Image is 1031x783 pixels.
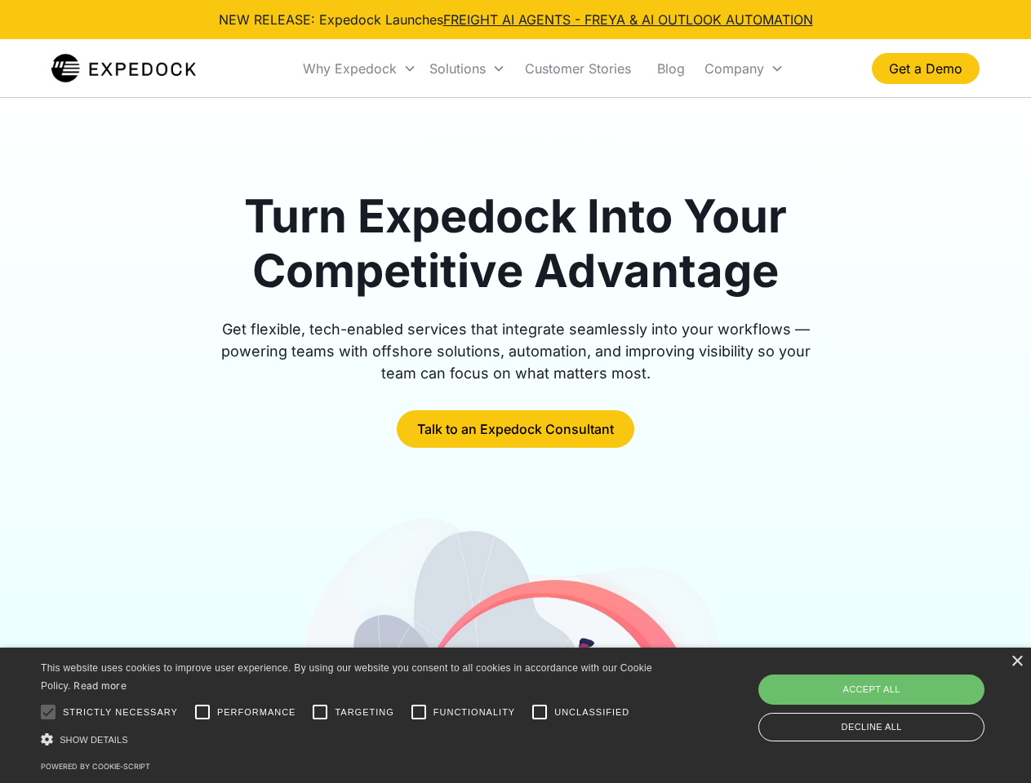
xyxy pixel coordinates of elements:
[698,41,790,96] div: Company
[335,706,393,719] span: Targeting
[443,11,813,28] a: FREIGHT AI AGENTS - FREYA & AI OUTLOOK AUTOMATION
[60,735,128,745] span: Show details
[296,41,423,96] div: Why Expedock
[759,607,1031,783] iframe: Chat Widget
[644,41,698,96] a: Blog
[554,706,629,719] span: Unclassified
[51,52,196,85] a: home
[512,41,644,96] a: Customer Stories
[433,706,515,719] span: Functionality
[217,706,296,719] span: Performance
[397,410,634,448] a: Talk to an Expedock Consultant
[872,53,980,84] a: Get a Demo
[41,662,652,692] span: This website uses cookies to improve user experience. By using our website you consent to all coo...
[41,762,150,771] a: Powered by cookie-script
[429,60,486,77] div: Solutions
[219,10,813,29] div: NEW RELEASE: Expedock Launches
[704,60,764,77] div: Company
[41,731,658,748] div: Show details
[423,41,512,96] div: Solutions
[202,189,829,299] h1: Turn Expedock Into Your Competitive Advantage
[63,706,178,719] span: Strictly necessary
[202,318,829,384] div: Get flexible, tech-enabled services that integrate seamlessly into your workflows — powering team...
[51,52,196,85] img: Expedock Logo
[303,60,397,77] div: Why Expedock
[73,679,127,692] a: Read more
